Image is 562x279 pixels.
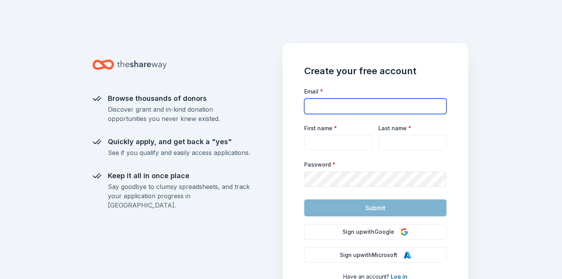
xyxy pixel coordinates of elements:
h1: Create your free account [304,65,446,77]
div: Say goodbye to clumsy spreadsheets, and track your application progress in [GEOGRAPHIC_DATA]. [108,182,250,210]
div: Browse thousands of donors [108,92,250,105]
img: Microsoft Logo [404,251,411,259]
label: Email [304,88,323,95]
button: Sign upwithGoogle [304,224,446,240]
img: Google Logo [400,228,408,236]
label: Password [304,161,335,168]
div: Discover grant and in-kind donation opportunities you never knew existed. [108,105,250,123]
button: Sign upwithMicrosoft [304,247,446,263]
div: Keep it all in once place [108,170,250,182]
label: First name [304,124,337,132]
div: See if you qualify and easily access applications. [108,148,250,157]
div: Quickly apply, and get back a "yes" [108,136,250,148]
label: Last name [378,124,411,132]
